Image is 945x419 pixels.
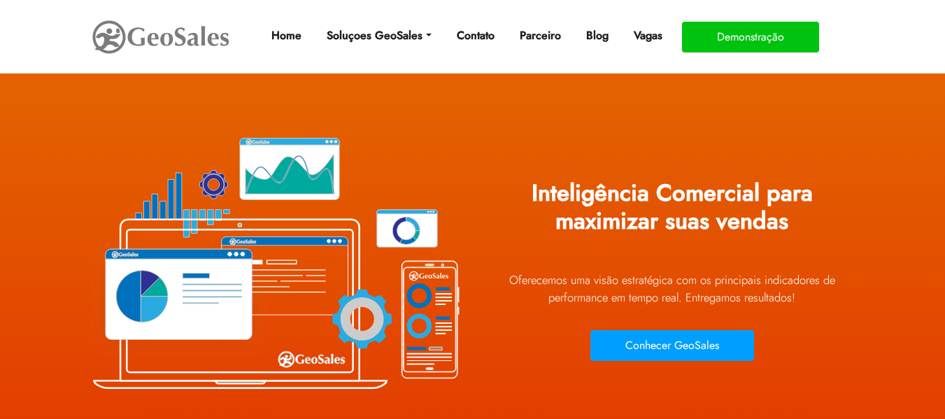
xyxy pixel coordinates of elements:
button: Conhecer GeoSales [590,330,754,361]
p: Oferecemos uma visão estratégica com os principais indicadores de performance em tempo real. Ent... [483,271,861,306]
a: Blog [581,22,614,50]
h1: Inteligência Comercial para maximizar suas vendas [483,169,861,256]
a: Soluçoes GeoSales [321,22,436,50]
a: Parceiro [514,22,567,50]
a: Contato [451,22,500,50]
a: Vagas [628,22,668,50]
img: GeoSales [91,17,231,57]
button: Demonstração [682,22,819,52]
a: Home [266,22,307,50]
